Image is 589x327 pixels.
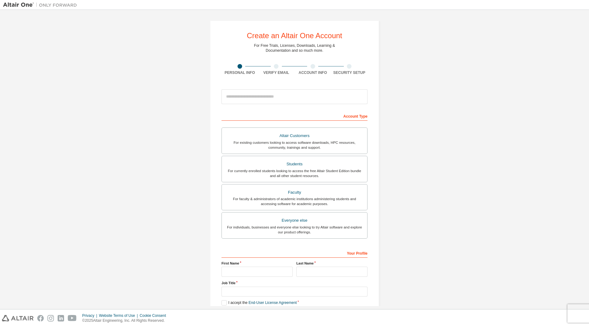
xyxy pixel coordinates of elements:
[294,70,331,75] div: Account Info
[221,281,368,285] label: Job Title
[82,313,99,318] div: Privacy
[47,315,54,321] img: instagram.svg
[140,313,169,318] div: Cookie Consent
[247,32,342,39] div: Create an Altair One Account
[221,300,297,305] label: I accept the
[296,261,368,266] label: Last Name
[225,160,364,168] div: Students
[221,261,293,266] label: First Name
[99,313,140,318] div: Website Terms of Use
[68,315,77,321] img: youtube.svg
[331,70,368,75] div: Security Setup
[225,188,364,197] div: Faculty
[225,131,364,140] div: Altair Customers
[225,216,364,225] div: Everyone else
[225,140,364,150] div: For existing customers looking to access software downloads, HPC resources, community, trainings ...
[254,43,335,53] div: For Free Trials, Licenses, Downloads, Learning & Documentation and so much more.
[221,70,258,75] div: Personal Info
[3,2,80,8] img: Altair One
[225,225,364,235] div: For individuals, businesses and everyone else looking to try Altair software and explore our prod...
[2,315,34,321] img: altair_logo.svg
[37,315,44,321] img: facebook.svg
[225,168,364,178] div: For currently enrolled students looking to access the free Altair Student Edition bundle and all ...
[249,301,297,305] a: End-User License Agreement
[258,70,295,75] div: Verify Email
[58,315,64,321] img: linkedin.svg
[225,196,364,206] div: For faculty & administrators of academic institutions administering students and accessing softwa...
[82,318,170,323] p: © 2025 Altair Engineering, Inc. All Rights Reserved.
[221,248,368,258] div: Your Profile
[221,111,368,121] div: Account Type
